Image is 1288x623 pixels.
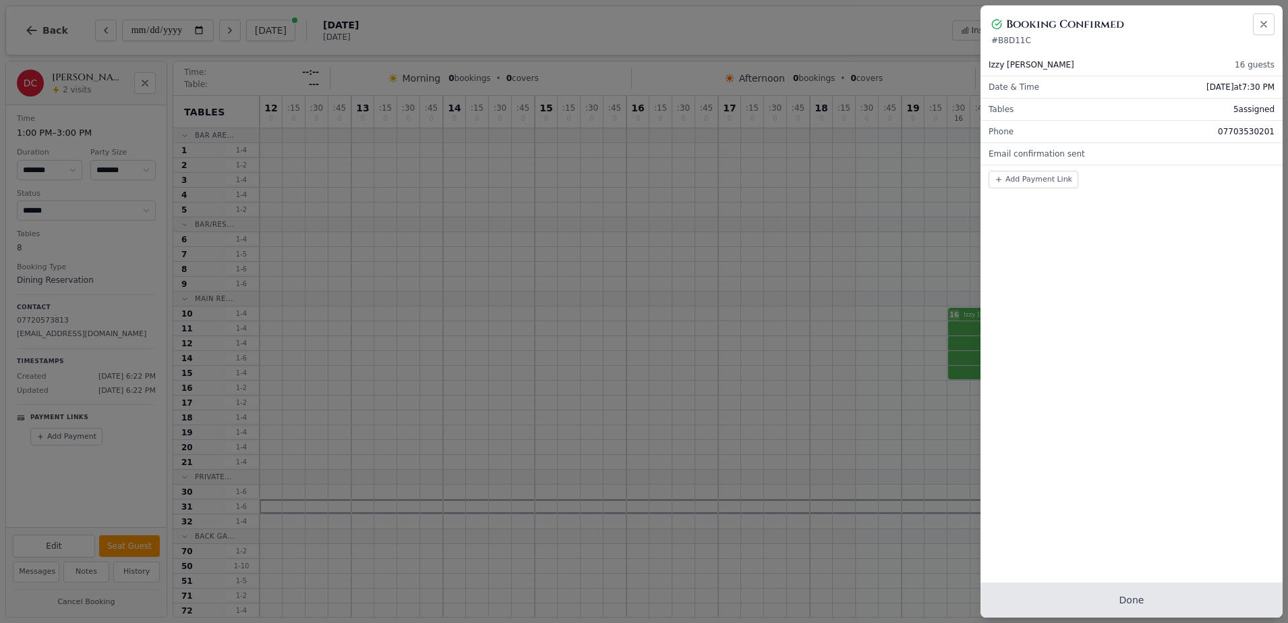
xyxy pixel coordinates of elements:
[1006,16,1124,32] h2: Booking Confirmed
[980,143,1283,165] div: Email confirmation sent
[991,35,1272,46] p: # B8D11C
[989,82,1039,92] span: Date & Time
[1235,59,1275,70] span: 16 guests
[1233,104,1275,115] span: 5 assigned
[1206,82,1275,92] span: [DATE] at 7:30 PM
[989,104,1014,115] span: Tables
[980,583,1283,618] button: Done
[989,59,1074,70] span: Izzy [PERSON_NAME]
[989,171,1078,188] button: Add Payment Link
[1218,126,1275,137] span: 07703530201
[989,126,1014,137] span: Phone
